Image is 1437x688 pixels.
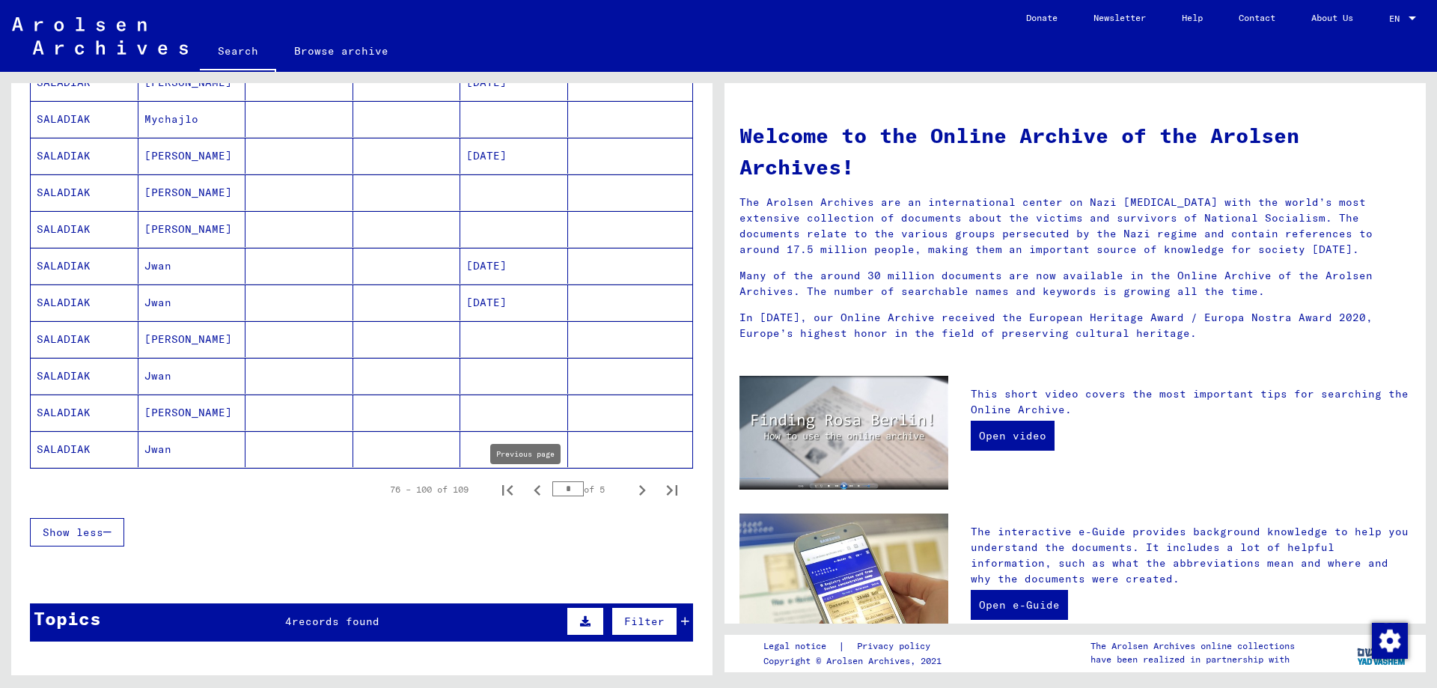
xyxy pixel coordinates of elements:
p: The interactive e-Guide provides background knowledge to help you understand the documents. It in... [971,524,1411,587]
mat-cell: SALADIAK [31,101,138,137]
img: yv_logo.png [1354,634,1410,672]
p: Many of the around 30 million documents are now available in the Online Archive of the Arolsen Ar... [739,268,1411,299]
mat-cell: SALADIAK [31,284,138,320]
mat-cell: [DATE] [460,248,568,284]
p: have been realized in partnership with [1090,653,1295,666]
mat-cell: [DATE] [460,138,568,174]
mat-cell: SALADIAK [31,431,138,467]
div: 76 – 100 of 109 [390,483,469,496]
button: First page [492,475,522,505]
button: Filter [611,607,677,636]
p: The Arolsen Archives are an international center on Nazi [MEDICAL_DATA] with the world’s most ext... [739,195,1411,258]
mat-cell: SALADIAK [31,248,138,284]
mat-cell: [PERSON_NAME] [138,211,246,247]
mat-cell: SALADIAK [31,358,138,394]
mat-cell: Mychajlo [138,101,246,137]
div: Topics [34,605,101,632]
a: Legal notice [763,639,838,654]
span: 4 [285,615,292,628]
mat-cell: Jwan [138,431,246,467]
img: Change consent [1372,623,1408,659]
mat-cell: Jwan [138,248,246,284]
mat-cell: SALADIAK [31,174,138,210]
div: of 5 [552,482,627,496]
mat-cell: SALADIAK [31,321,138,357]
button: Show less [30,518,124,547]
button: Next page [627,475,657,505]
h1: Welcome to the Online Archive of the Arolsen Archives! [739,120,1411,183]
mat-cell: [PERSON_NAME] [138,174,246,210]
p: Copyright © Arolsen Archives, 2021 [763,654,948,668]
p: In [DATE], our Online Archive received the European Heritage Award / Europa Nostra Award 2020, Eu... [739,310,1411,341]
img: Arolsen_neg.svg [12,17,188,55]
a: Open video [971,421,1055,451]
span: EN [1389,13,1406,24]
img: eguide.jpg [739,514,948,653]
span: Filter [624,615,665,628]
button: Last page [657,475,687,505]
div: | [763,639,948,654]
mat-cell: [PERSON_NAME] [138,138,246,174]
span: Show less [43,526,103,539]
a: Privacy policy [845,639,948,654]
mat-cell: [PERSON_NAME] [138,321,246,357]
div: Change consent [1371,622,1407,658]
mat-cell: Jwan [138,358,246,394]
mat-cell: SALADIAK [31,395,138,430]
p: The Arolsen Archives online collections [1090,639,1295,653]
button: Previous page [522,475,552,505]
mat-cell: [PERSON_NAME] [138,395,246,430]
a: Search [200,33,276,72]
mat-cell: Jwan [138,284,246,320]
img: video.jpg [739,376,948,490]
a: Browse archive [276,33,406,69]
mat-cell: [DATE] [460,284,568,320]
p: This short video covers the most important tips for searching the Online Archive. [971,386,1411,418]
a: Open e-Guide [971,590,1068,620]
span: records found [292,615,379,628]
mat-cell: SALADIAK [31,211,138,247]
mat-cell: SALADIAK [31,138,138,174]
